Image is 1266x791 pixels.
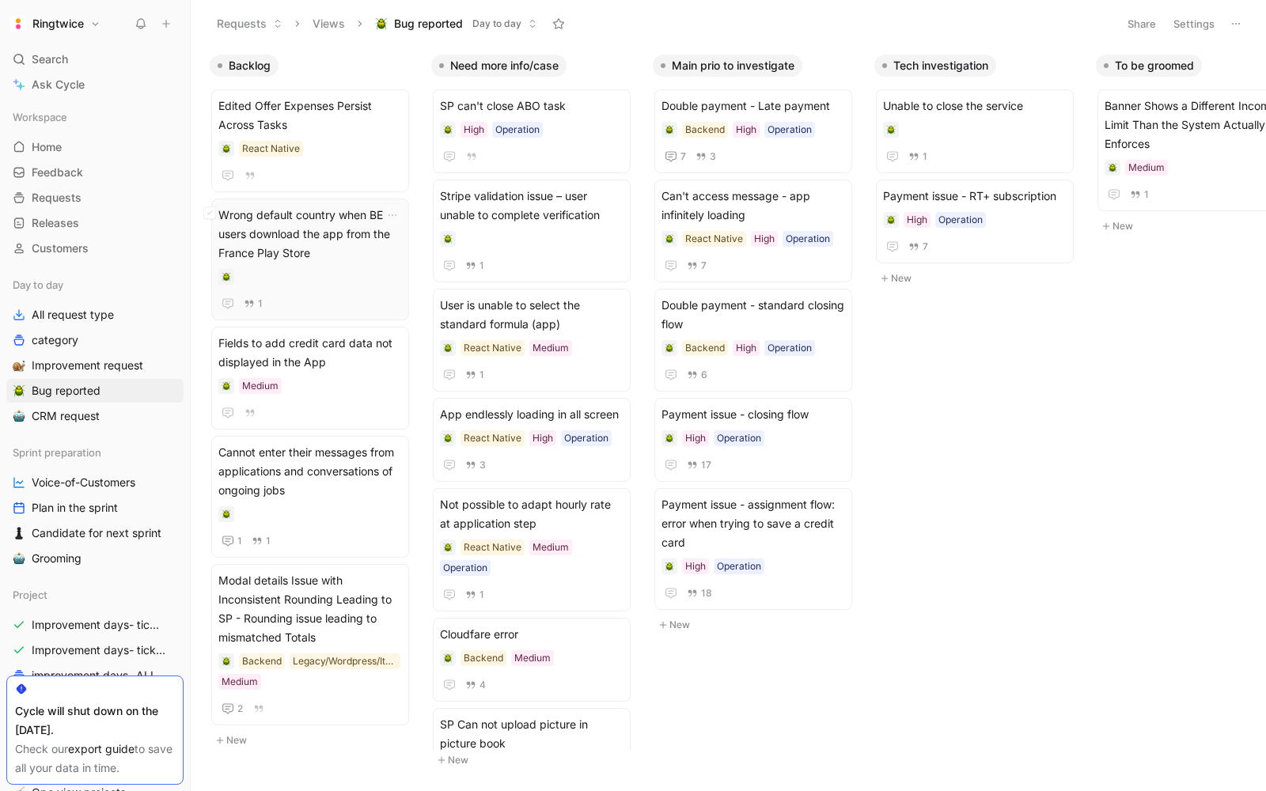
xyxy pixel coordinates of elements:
[6,441,184,570] div: Sprint preparationVoice-of-CustomersPlan in the sprint♟️Candidate for next sprint🤖Grooming
[654,289,852,392] a: Double payment - standard closing flowBackendHighOperation6
[211,89,409,192] a: Edited Offer Expenses Persist Across TasksReact Native
[440,187,624,225] span: Stripe validation issue – user unable to complete verification
[701,460,711,470] span: 17
[661,558,677,574] div: 🪲
[433,618,631,702] a: Cloudfare errorBackendMedium4
[431,55,567,77] button: Need more info/case
[266,536,271,546] span: 1
[717,430,761,446] div: Operation
[6,379,184,403] a: 🪲Bug reported
[6,583,184,607] div: Project
[6,583,184,713] div: ProjectImprovement days- tickets readyImprovement days- tickets ready-legacyimprovement days- ALL...
[440,625,624,644] span: Cloudfare error
[440,715,624,753] span: SP Can not upload picture in picture book
[1166,13,1222,35] button: Settings
[6,237,184,260] a: Customers
[6,211,184,235] a: Releases
[218,378,234,394] div: 🪲
[6,73,184,97] a: Ask Cycle
[653,615,862,634] button: New
[218,141,234,157] div: 🪲
[218,532,245,551] button: 1
[685,430,706,446] div: High
[462,456,489,474] button: 3
[495,122,540,138] div: Operation
[6,404,184,428] a: 🤖CRM request
[661,296,845,334] span: Double payment - standard closing flow
[242,653,282,669] div: Backend
[883,212,899,228] div: 🪲
[394,16,463,32] span: Bug reported
[305,12,352,36] button: Views
[684,257,710,274] button: 7
[222,657,231,666] img: 🪲
[6,105,184,129] div: Workspace
[9,356,28,375] button: 🐌
[6,471,184,494] a: Voice-of-Customers
[440,430,456,446] div: 🪲
[661,430,677,446] div: 🪲
[241,295,266,312] button: 1
[443,343,453,353] img: 🪲
[237,704,243,713] span: 2
[222,509,231,519] img: 🪲
[6,186,184,210] a: Requests
[6,273,184,428] div: Day to dayAll request typecategory🐌Improvement request🪲Bug reported🤖CRM request
[665,343,674,353] img: 🪲
[661,405,845,424] span: Payment issue - closing flow
[218,571,402,647] span: Modal details Issue with Inconsistent Rounding Leading to SP - Rounding issue leading to mismatch...
[431,751,640,770] button: New
[210,55,279,77] button: Backlog
[680,152,686,161] span: 7
[665,562,674,571] img: 🪲
[665,234,674,244] img: 🪲
[32,50,68,69] span: Search
[464,430,521,446] div: React Native
[6,328,184,352] a: category
[654,89,852,173] a: Double payment - Late paymentBackendHighOperation73
[6,303,184,327] a: All request type
[533,539,569,555] div: Medium
[684,456,714,474] button: 17
[375,17,388,30] img: 🪲
[13,384,25,397] img: 🪲
[1096,55,1202,77] button: To be groomed
[203,47,425,758] div: BacklogNew
[433,180,631,282] a: Stripe validation issue – user unable to complete verification1
[368,12,544,36] button: 🪲Bug reportedDay to day
[654,180,852,282] a: Can't access message - app infinitely loadingReact NativeHighOperation7
[218,699,246,718] button: 2
[883,97,1067,115] span: Unable to close the service
[754,231,775,247] div: High
[701,589,712,598] span: 18
[13,109,67,125] span: Workspace
[32,408,100,424] span: CRM request
[874,55,996,77] button: Tech investigation
[6,273,184,297] div: Day to day
[907,212,927,228] div: High
[242,378,279,394] div: Medium
[218,269,234,285] div: 🪲
[32,668,157,683] span: improvement days- ALL
[685,558,706,574] div: High
[1144,190,1149,199] span: 1
[32,190,81,206] span: Requests
[222,381,231,391] img: 🪲
[868,47,1090,296] div: Tech investigationNew
[701,261,707,271] span: 7
[433,488,631,611] a: Not possible to adapt hourly rate at application stepReact NativeMediumOperation1
[883,122,899,138] div: 🪲
[222,272,231,282] img: 🪲
[736,340,756,356] div: High
[32,17,84,31] h1: Ringtwice
[13,445,101,460] span: Sprint preparation
[218,206,402,263] span: Wrong default country when BE users download the app from the France Play Store
[665,433,674,443] img: 🪲
[32,139,62,155] span: Home
[15,702,175,740] div: Cycle will shut down on the [DATE].
[874,269,1083,288] button: New
[923,152,927,161] span: 1
[68,742,135,755] a: export guide
[440,539,456,555] div: 🪲
[210,12,290,36] button: Requests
